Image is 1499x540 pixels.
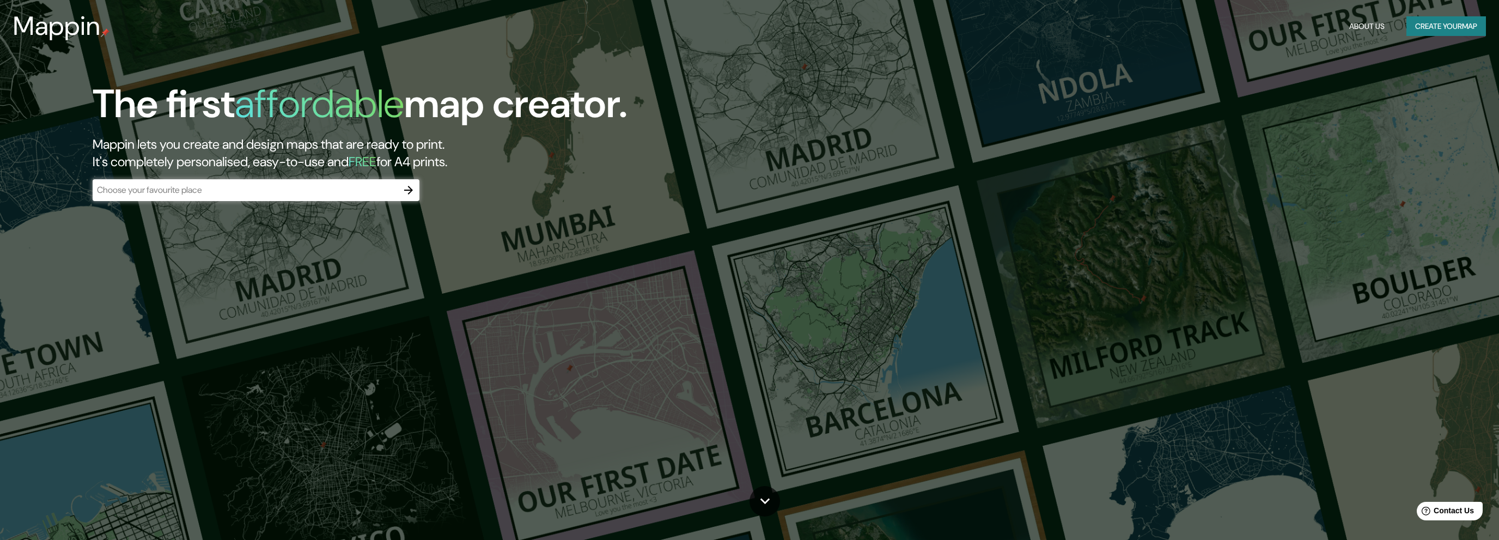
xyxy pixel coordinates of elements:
button: Create yourmap [1406,16,1486,37]
img: mappin-pin [101,28,109,37]
h3: Mappin [13,11,101,41]
button: About Us [1345,16,1389,37]
h1: The first map creator. [93,81,627,136]
h1: affordable [235,78,404,129]
h5: FREE [349,153,376,170]
input: Choose your favourite place [93,184,398,196]
iframe: Help widget launcher [1402,497,1487,528]
h2: Mappin lets you create and design maps that are ready to print. It's completely personalised, eas... [93,136,842,171]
